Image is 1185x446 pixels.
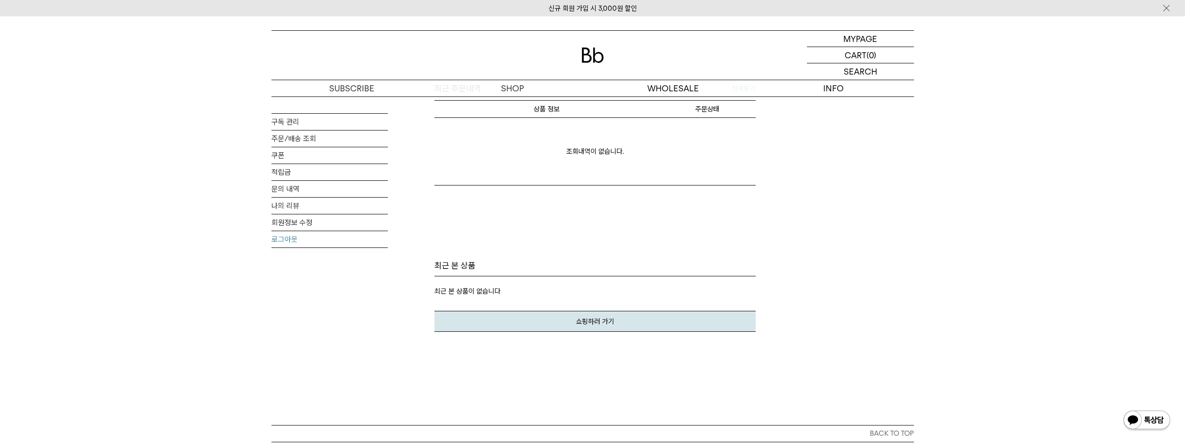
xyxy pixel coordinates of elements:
a: CART (0) [807,47,914,63]
p: WHOLESALE [593,80,753,96]
a: 신규 회원 가입 시 3,000원 할인 [548,4,637,13]
img: 로고 [582,48,604,63]
img: 카카오톡 채널 1:1 채팅 버튼 [1123,410,1171,432]
th: 상품명/옵션 [434,100,659,117]
p: (0) [867,47,876,63]
button: BACK TO TOP [271,425,914,442]
a: 구독 관리 [271,114,388,130]
a: 쇼핑하러 가기 [434,311,756,332]
a: 나의 리뷰 [271,198,388,214]
a: 회원정보 수정 [271,214,388,231]
th: 주문상태 [659,100,756,117]
a: SHOP [432,80,593,96]
a: MYPAGE [807,31,914,47]
p: CART [845,47,867,63]
a: 로그아웃 [271,231,388,247]
a: SUBSCRIBE [271,80,432,96]
a: 쿠폰 [271,147,388,164]
p: SEARCH [844,63,877,80]
a: 주문/배송 조회 [271,130,388,147]
a: 적립금 [271,164,388,180]
div: 최근 본 상품이 없습니다 [434,286,756,332]
p: MYPAGE [843,31,877,47]
p: 조회내역이 없습니다. [434,117,756,185]
p: INFO [753,80,914,96]
p: 최근 본 상품 [434,260,756,271]
a: 문의 내역 [271,181,388,197]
